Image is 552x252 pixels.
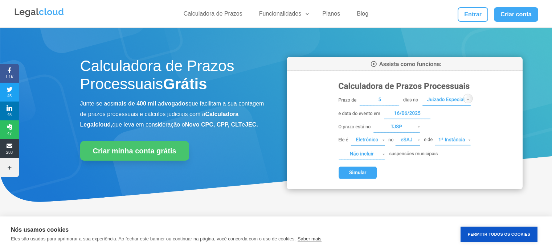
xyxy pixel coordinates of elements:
[494,7,538,22] a: Criar conta
[11,236,296,241] p: Eles são usados para aprimorar a sua experiência. Ao fechar este banner ou continuar na página, v...
[255,10,310,21] a: Funcionalidades
[113,100,188,107] b: mais de 400 mil advogados
[11,227,69,233] strong: Nós usamos cookies
[80,111,239,128] b: Calculadora Legalcloud,
[458,7,488,22] a: Entrar
[287,57,523,189] img: Calculadora de Prazos Processuais da Legalcloud
[245,121,258,128] b: JEC.
[185,121,242,128] b: Novo CPC, CPP, CLT
[352,10,373,21] a: Blog
[287,184,523,190] a: Calculadora de Prazos Processuais da Legalcloud
[14,7,65,18] img: Legalcloud Logo
[179,10,247,21] a: Calculadora de Prazos
[80,141,189,161] a: Criar minha conta grátis
[80,99,265,130] p: Junte-se aos que facilitam a sua contagem de prazos processuais e cálculos judiciais com a que le...
[318,10,344,21] a: Planos
[14,13,65,19] a: Logo da Legalcloud
[163,75,207,92] strong: Grátis
[298,236,322,242] a: Saber mais
[461,227,537,242] button: Permitir Todos os Cookies
[80,57,265,97] h1: Calculadora de Prazos Processuais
